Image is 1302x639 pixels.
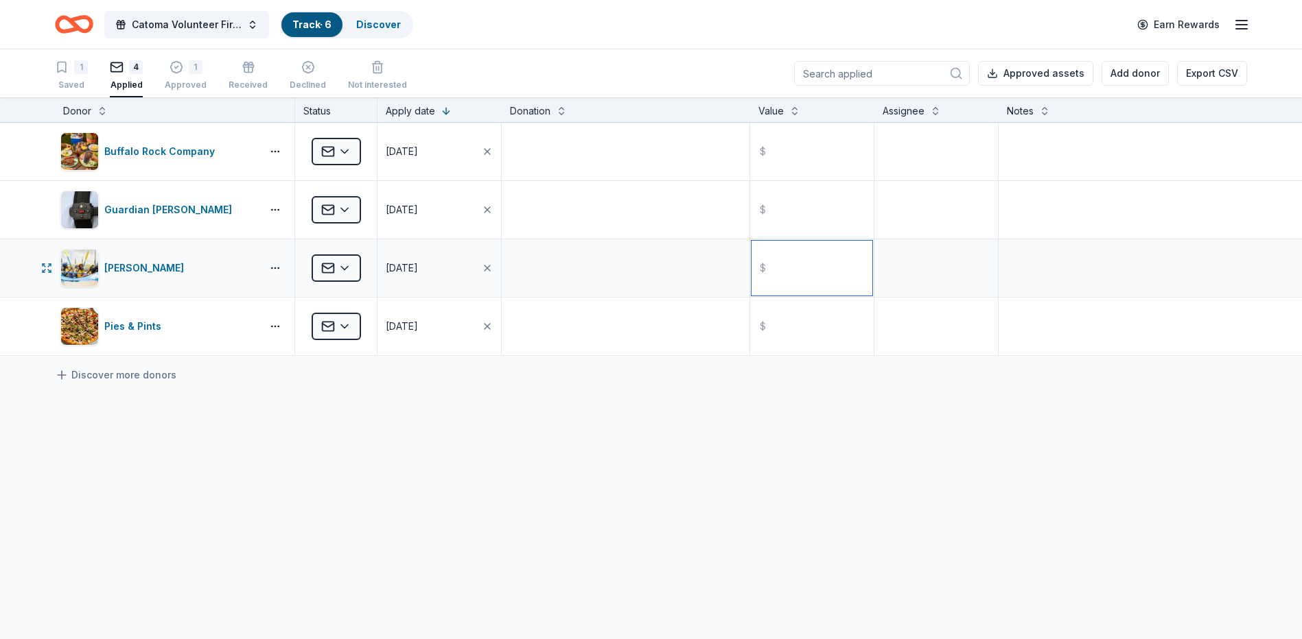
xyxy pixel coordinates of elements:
[55,80,88,91] div: Saved
[132,16,242,33] span: Catoma Volunteer Fire Department 2nd Annual [DATE]
[60,191,256,229] button: Image for Guardian Angel DeviceGuardian [PERSON_NAME]
[377,298,501,355] button: [DATE]
[290,55,326,97] button: Declined
[292,19,332,30] a: Track· 6
[1177,61,1247,86] button: Export CSV
[377,239,501,297] button: [DATE]
[110,55,143,97] button: 4Applied
[104,318,167,335] div: Pies & Pints
[386,260,418,276] div: [DATE]
[189,60,202,74] div: 1
[165,80,207,91] div: Approved
[290,80,326,91] div: Declined
[61,191,98,228] img: Image for Guardian Angel Device
[104,260,189,276] div: [PERSON_NAME]
[55,367,176,383] a: Discover more donors
[104,143,220,160] div: Buffalo Rock Company
[386,202,418,218] div: [DATE]
[758,103,784,119] div: Value
[377,181,501,239] button: [DATE]
[794,61,970,86] input: Search applied
[60,249,256,287] button: Image for Montgomery Whitewater[PERSON_NAME]
[61,308,98,345] img: Image for Pies & Pints
[386,318,418,335] div: [DATE]
[510,103,550,119] div: Donation
[1129,12,1228,37] a: Earn Rewards
[883,103,925,119] div: Assignee
[348,80,407,91] div: Not interested
[63,103,91,119] div: Donor
[1102,61,1169,86] button: Add donor
[110,80,143,91] div: Applied
[978,61,1093,86] button: Approved assets
[377,123,501,180] button: [DATE]
[55,55,88,97] button: 1Saved
[55,8,93,40] a: Home
[104,202,237,218] div: Guardian [PERSON_NAME]
[229,80,268,91] div: Received
[60,132,256,171] button: Image for Buffalo Rock CompanyBuffalo Rock Company
[129,60,143,74] div: 4
[74,60,88,74] div: 1
[60,307,256,346] button: Image for Pies & PintsPies & Pints
[386,103,435,119] div: Apply date
[356,19,401,30] a: Discover
[104,11,269,38] button: Catoma Volunteer Fire Department 2nd Annual [DATE]
[280,11,413,38] button: Track· 6Discover
[348,55,407,97] button: Not interested
[165,55,207,97] button: 1Approved
[229,55,268,97] button: Received
[1007,103,1034,119] div: Notes
[61,250,98,287] img: Image for Montgomery Whitewater
[61,133,98,170] img: Image for Buffalo Rock Company
[295,97,377,122] div: Status
[386,143,418,160] div: [DATE]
